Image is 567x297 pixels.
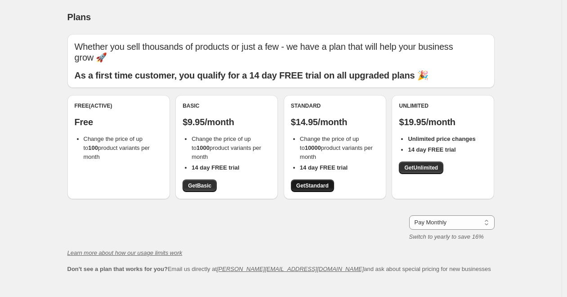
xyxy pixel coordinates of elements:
b: Don't see a plan that works for you? [67,266,168,272]
a: [PERSON_NAME][EMAIL_ADDRESS][DOMAIN_NAME] [217,266,364,272]
a: Learn more about how our usage limits work [67,249,183,256]
div: Basic [183,102,271,109]
b: Unlimited price changes [408,135,475,142]
p: $14.95/month [291,117,379,127]
a: GetUnlimited [399,162,443,174]
span: Plans [67,12,91,22]
span: Get Basic [188,182,211,189]
b: 14 day FREE trial [300,164,348,171]
span: Change the price of up to product variants per month [300,135,373,160]
div: Unlimited [399,102,487,109]
p: Whether you sell thousands of products or just a few - we have a plan that will help your busines... [75,41,487,63]
p: $9.95/month [183,117,271,127]
span: Get Standard [296,182,329,189]
b: 100 [88,144,98,151]
i: Switch to yearly to save 16% [409,233,484,240]
p: $19.95/month [399,117,487,127]
span: Change the price of up to product variants per month [192,135,261,160]
p: Free [75,117,163,127]
b: 1000 [196,144,210,151]
span: Change the price of up to product variants per month [84,135,150,160]
b: 14 day FREE trial [192,164,239,171]
b: 10000 [305,144,321,151]
div: Free (Active) [75,102,163,109]
a: GetStandard [291,179,334,192]
b: As a first time customer, you qualify for a 14 day FREE trial on all upgraded plans 🎉 [75,70,429,80]
span: Get Unlimited [404,164,438,171]
div: Standard [291,102,379,109]
span: Email us directly at and ask about special pricing for new businesses [67,266,491,272]
b: 14 day FREE trial [408,146,455,153]
a: GetBasic [183,179,217,192]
